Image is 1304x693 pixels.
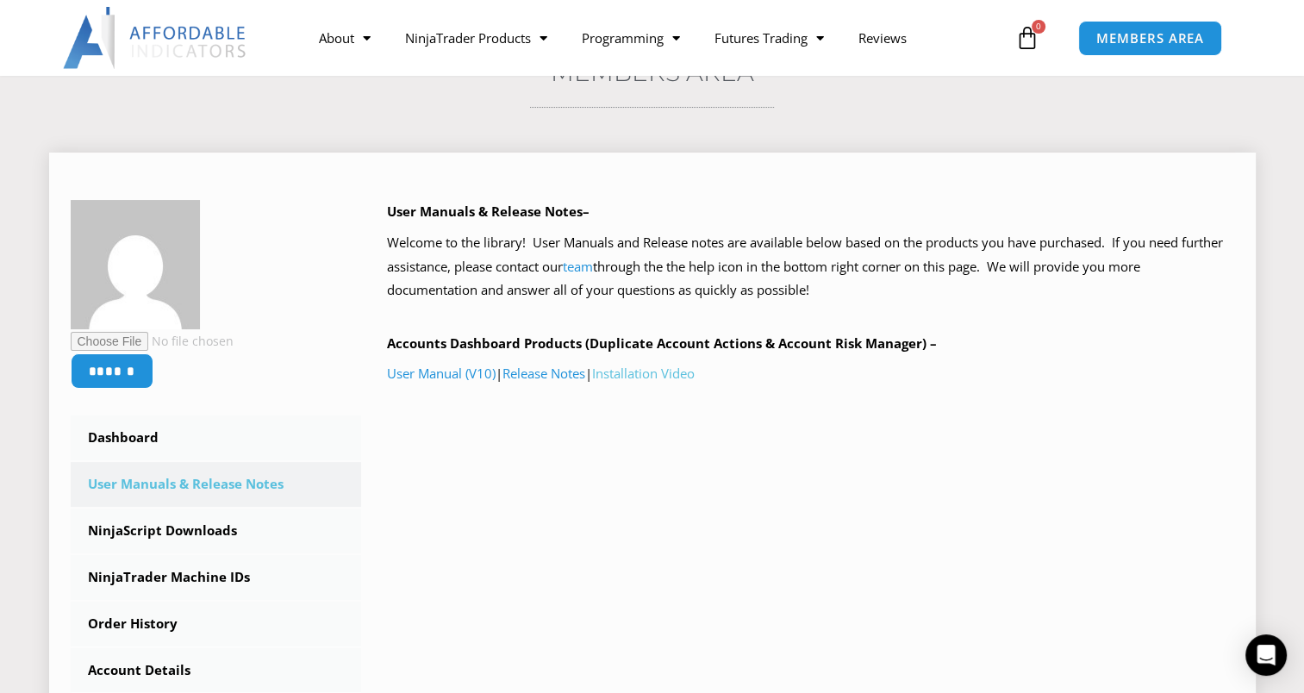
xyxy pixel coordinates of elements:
a: User Manual (V10) [387,365,496,382]
a: 0 [989,13,1065,63]
div: Open Intercom Messenger [1245,634,1287,676]
a: Installation Video [592,365,695,382]
a: NinjaScript Downloads [71,509,362,553]
b: Accounts Dashboard Products (Duplicate Account Actions & Account Risk Manager) – [387,334,937,352]
img: feb287f52a06d62cc3007850bcdcd5e6d0b7eef017d8e96763ae60d6dd7208c1 [71,200,200,329]
span: MEMBERS AREA [1096,32,1204,45]
a: Reviews [841,18,924,58]
span: 0 [1032,20,1045,34]
a: Dashboard [71,415,362,460]
p: | | [387,362,1234,386]
a: Account Details [71,648,362,693]
a: Programming [565,18,697,58]
a: team [563,258,593,275]
img: LogoAI | Affordable Indicators – NinjaTrader [63,7,248,69]
a: Futures Trading [697,18,841,58]
a: About [302,18,388,58]
nav: Menu [302,18,1011,58]
a: NinjaTrader Machine IDs [71,555,362,600]
a: NinjaTrader Products [388,18,565,58]
a: User Manuals & Release Notes [71,462,362,507]
b: User Manuals & Release Notes– [387,203,590,220]
p: Welcome to the library! User Manuals and Release notes are available below based on the products ... [387,231,1234,303]
a: MEMBERS AREA [1078,21,1222,56]
a: Release Notes [502,365,585,382]
a: Order History [71,602,362,646]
